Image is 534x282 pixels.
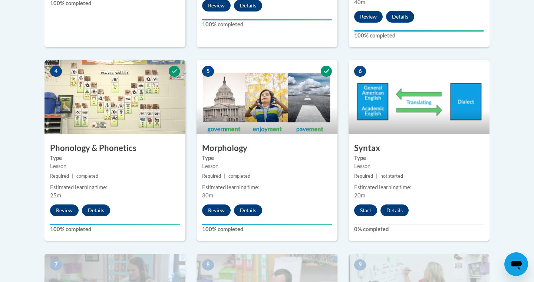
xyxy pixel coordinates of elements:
[197,142,337,154] h3: Morphology
[82,204,110,216] button: Details
[202,183,332,191] div: Estimated learning time:
[50,66,62,77] span: 4
[386,11,414,23] button: Details
[354,183,484,191] div: Estimated learning time:
[197,60,337,134] img: Course Image
[380,204,409,216] button: Details
[202,154,332,162] label: Type
[50,224,180,225] div: Your progress
[354,225,484,233] label: 0% completed
[376,173,378,179] span: |
[234,204,262,216] button: Details
[202,66,214,77] span: 5
[202,224,332,225] div: Your progress
[50,154,180,162] label: Type
[380,173,403,179] span: not started
[50,162,180,170] div: Lesson
[72,173,73,179] span: |
[202,173,221,179] span: Required
[354,162,484,170] div: Lesson
[354,30,484,32] div: Your progress
[354,259,366,270] span: 9
[76,173,98,179] span: completed
[224,173,225,179] span: |
[50,259,62,270] span: 7
[50,183,180,191] div: Estimated learning time:
[354,154,484,162] label: Type
[50,192,61,199] span: 25m
[354,173,373,179] span: Required
[202,162,332,170] div: Lesson
[50,173,69,179] span: Required
[202,192,213,199] span: 30m
[354,192,365,199] span: 20m
[354,11,383,23] button: Review
[50,204,79,216] button: Review
[202,204,231,216] button: Review
[228,173,250,179] span: completed
[50,225,180,233] label: 100% completed
[44,60,185,134] img: Course Image
[504,252,528,276] iframe: Button to launch messaging window
[349,60,489,134] img: Course Image
[349,142,489,154] h3: Syntax
[202,225,332,233] label: 100% completed
[354,32,484,40] label: 100% completed
[354,66,366,77] span: 6
[202,20,332,29] label: 100% completed
[354,204,377,216] button: Start
[202,19,332,20] div: Your progress
[44,142,185,154] h3: Phonology & Phonetics
[202,259,214,270] span: 8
